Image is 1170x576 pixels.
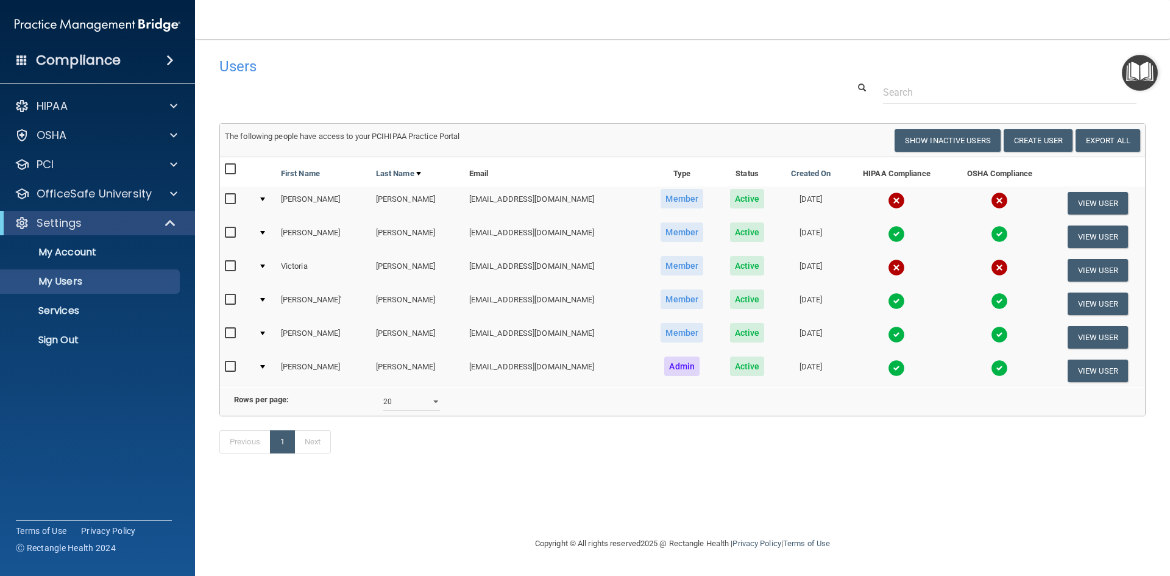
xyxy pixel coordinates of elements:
[464,354,647,387] td: [EMAIL_ADDRESS][DOMAIN_NAME]
[464,157,647,187] th: Email
[783,539,830,548] a: Terms of Use
[8,276,174,288] p: My Users
[276,354,371,387] td: [PERSON_NAME]
[225,132,460,141] span: The following people have access to your PCIHIPAA Practice Portal
[888,192,905,209] img: cross.ca9f0e7f.svg
[15,128,177,143] a: OSHA
[661,323,703,343] span: Member
[845,157,949,187] th: HIPAA Compliance
[16,525,66,537] a: Terms of Use
[732,539,781,548] a: Privacy Policy
[281,166,320,181] a: First Name
[234,395,289,404] b: Rows per page:
[8,305,174,317] p: Services
[647,157,717,187] th: Type
[777,220,845,254] td: [DATE]
[371,220,464,254] td: [PERSON_NAME]
[1122,55,1158,91] button: Open Resource Center
[37,157,54,172] p: PCI
[791,166,831,181] a: Created On
[883,81,1136,104] input: Search
[888,326,905,343] img: tick.e7d51cea.svg
[270,430,295,453] a: 1
[376,166,421,181] a: Last Name
[991,259,1008,276] img: cross.ca9f0e7f.svg
[15,187,177,201] a: OfficeSafe University
[895,129,1001,152] button: Show Inactive Users
[661,222,703,242] span: Member
[464,287,647,321] td: [EMAIL_ADDRESS][DOMAIN_NAME]
[1068,226,1128,248] button: View User
[15,157,177,172] a: PCI
[777,187,845,220] td: [DATE]
[777,287,845,321] td: [DATE]
[1068,259,1128,282] button: View User
[1068,293,1128,315] button: View User
[888,259,905,276] img: cross.ca9f0e7f.svg
[1004,129,1072,152] button: Create User
[460,524,905,563] div: Copyright © All rights reserved 2025 @ Rectangle Health | |
[1068,360,1128,382] button: View User
[371,321,464,354] td: [PERSON_NAME]
[661,256,703,276] span: Member
[16,542,116,554] span: Ⓒ Rectangle Health 2024
[276,254,371,287] td: Victoria
[371,354,464,387] td: [PERSON_NAME]
[1068,192,1128,215] button: View User
[1068,326,1128,349] button: View User
[888,360,905,377] img: tick.e7d51cea.svg
[371,187,464,220] td: [PERSON_NAME]
[991,360,1008,377] img: tick.e7d51cea.svg
[36,52,121,69] h4: Compliance
[717,157,777,187] th: Status
[949,157,1051,187] th: OSHA Compliance
[276,287,371,321] td: [PERSON_NAME]'
[730,323,765,343] span: Active
[730,222,765,242] span: Active
[777,321,845,354] td: [DATE]
[959,489,1155,538] iframe: Drift Widget Chat Controller
[730,290,765,309] span: Active
[276,220,371,254] td: [PERSON_NAME]
[81,525,136,537] a: Privacy Policy
[464,187,647,220] td: [EMAIL_ADDRESS][DOMAIN_NAME]
[730,256,765,276] span: Active
[730,189,765,208] span: Active
[991,293,1008,310] img: tick.e7d51cea.svg
[888,226,905,243] img: tick.e7d51cea.svg
[219,430,271,453] a: Previous
[464,321,647,354] td: [EMAIL_ADDRESS][DOMAIN_NAME]
[371,287,464,321] td: [PERSON_NAME]
[37,128,67,143] p: OSHA
[219,59,752,74] h4: Users
[37,99,68,113] p: HIPAA
[8,246,174,258] p: My Account
[1076,129,1140,152] a: Export All
[294,430,331,453] a: Next
[777,354,845,387] td: [DATE]
[37,187,152,201] p: OfficeSafe University
[661,189,703,208] span: Member
[15,99,177,113] a: HIPAA
[276,187,371,220] td: [PERSON_NAME]
[991,192,1008,209] img: cross.ca9f0e7f.svg
[664,357,700,376] span: Admin
[464,254,647,287] td: [EMAIL_ADDRESS][DOMAIN_NAME]
[730,357,765,376] span: Active
[991,226,1008,243] img: tick.e7d51cea.svg
[15,13,180,37] img: PMB logo
[991,326,1008,343] img: tick.e7d51cea.svg
[777,254,845,287] td: [DATE]
[8,334,174,346] p: Sign Out
[661,290,703,309] span: Member
[37,216,82,230] p: Settings
[464,220,647,254] td: [EMAIL_ADDRESS][DOMAIN_NAME]
[888,293,905,310] img: tick.e7d51cea.svg
[15,216,177,230] a: Settings
[371,254,464,287] td: [PERSON_NAME]
[276,321,371,354] td: [PERSON_NAME]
